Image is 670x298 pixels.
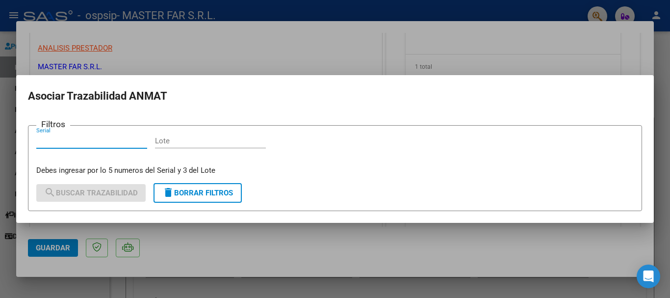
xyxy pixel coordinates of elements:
button: Borrar Filtros [154,183,242,203]
span: Borrar Filtros [162,189,233,197]
button: Buscar Trazabilidad [36,184,146,202]
span: Buscar Trazabilidad [44,189,138,197]
h3: Filtros [36,118,70,131]
h2: Asociar Trazabilidad ANMAT [28,87,642,106]
div: Open Intercom Messenger [637,265,660,288]
mat-icon: search [44,187,56,198]
p: Debes ingresar por lo 5 numeros del Serial y 3 del Lote [36,165,634,176]
mat-icon: delete [162,187,174,198]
